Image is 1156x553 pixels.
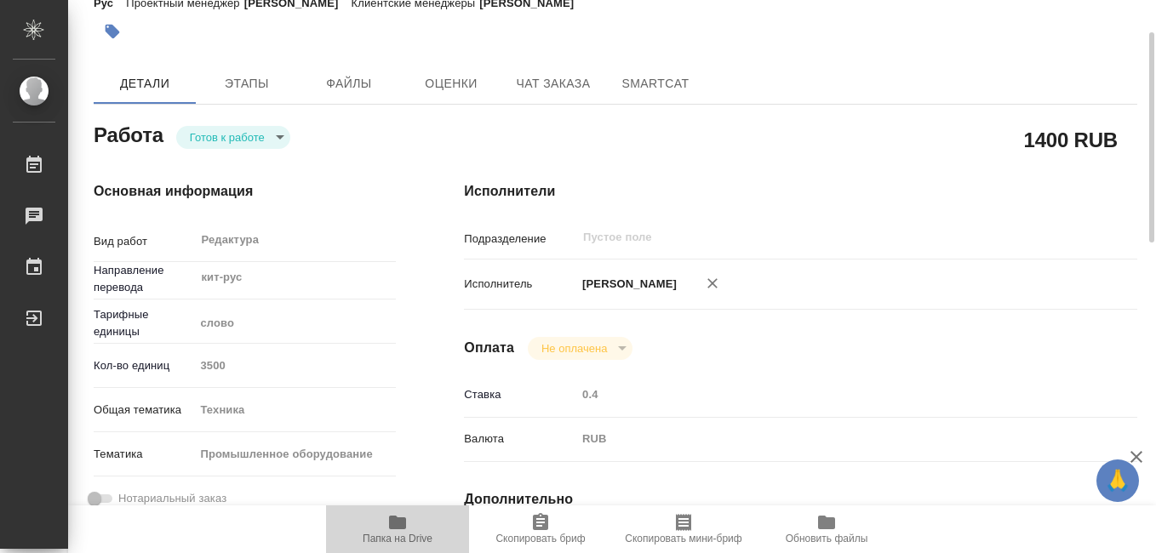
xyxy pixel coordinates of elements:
div: слово [194,309,396,338]
span: Обновить файлы [786,533,868,544]
span: 🙏 [1103,463,1132,499]
input: Пустое поле [194,353,396,378]
button: 🙏 [1096,459,1139,502]
button: Скопировать бриф [469,505,612,553]
div: Промышленное оборудование [194,440,396,469]
span: Файлы [308,73,390,94]
button: Скопировать мини-бриф [612,505,755,553]
div: Техника [194,396,396,425]
h4: Дополнительно [464,489,1137,510]
input: Пустое поле [576,382,1081,407]
input: Пустое поле [581,227,1041,248]
h4: Оплата [464,338,514,358]
p: Подразделение [464,231,576,248]
p: Тарифные единицы [94,306,194,340]
h2: Работа [94,118,163,149]
button: Готов к работе [185,130,270,145]
span: Скопировать бриф [495,533,585,544]
button: Обновить файлы [755,505,898,553]
span: Этапы [206,73,288,94]
h2: 1400 RUB [1024,125,1118,154]
span: Нотариальный заказ [118,490,226,507]
button: Не оплачена [536,341,612,356]
h4: Исполнители [464,181,1137,202]
button: Удалить исполнителя [694,265,731,302]
span: Папка на Drive [363,533,432,544]
button: Добавить тэг [94,13,131,50]
div: Готов к работе [528,337,632,360]
p: Кол-во единиц [94,357,194,374]
p: Вид работ [94,233,194,250]
span: Оценки [410,73,492,94]
div: Готов к работе [176,126,290,149]
span: Чат заказа [512,73,594,94]
span: Скопировать мини-бриф [625,533,741,544]
p: Исполнитель [464,276,576,293]
span: SmartCat [615,73,696,94]
p: [PERSON_NAME] [576,276,677,293]
p: Направление перевода [94,262,194,296]
p: Ставка [464,386,576,403]
span: Детали [104,73,186,94]
p: Валюта [464,430,576,448]
p: Общая тематика [94,402,194,419]
h4: Основная информация [94,181,396,202]
p: Тематика [94,446,194,463]
div: RUB [576,425,1081,453]
button: Папка на Drive [326,505,469,553]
